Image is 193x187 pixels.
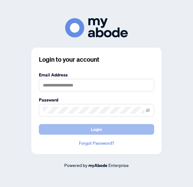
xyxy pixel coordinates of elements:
[39,96,154,103] label: Password
[65,18,128,37] img: ma-logo
[108,162,129,168] span: Enterprise
[146,108,150,112] span: eye-invisible
[64,162,87,168] span: Powered by
[39,140,154,147] a: Forgot Password?
[39,55,154,64] h3: Login to your account
[91,124,102,134] span: Login
[39,124,154,135] button: Login
[39,71,154,78] label: Email Address
[88,162,107,169] a: myAbode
